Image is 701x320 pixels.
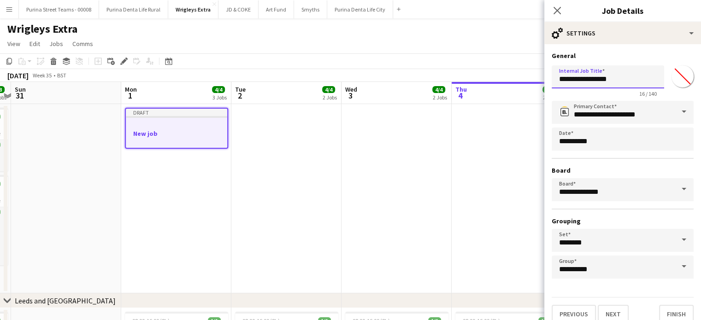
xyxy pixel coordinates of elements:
a: View [4,38,24,50]
span: Week 35 [30,72,53,79]
h3: New job [126,129,227,138]
span: View [7,40,20,48]
span: 16 / 140 [632,90,664,97]
span: 3 [344,90,357,101]
a: Jobs [46,38,67,50]
span: Comms [72,40,93,48]
button: Purina Denta Life City [327,0,393,18]
span: 4/4 [212,86,225,93]
span: Tue [235,85,246,93]
button: Wrigleys Extra [168,0,218,18]
div: 2 Jobs [543,94,557,101]
div: Leeds and [GEOGRAPHIC_DATA] [15,296,116,305]
div: 2 Jobs [433,94,447,101]
span: 4/4 [542,86,555,93]
div: [DATE] [7,71,29,80]
div: Settings [544,22,701,44]
app-job-card: DraftNew job [125,108,228,149]
a: Comms [69,38,97,50]
span: Jobs [49,40,63,48]
button: Purina Denta Life Rural [99,0,168,18]
button: Art Fund [259,0,294,18]
span: 2 [234,90,246,101]
div: Draft [126,109,227,116]
button: JD & COKE [218,0,259,18]
h3: Job Details [544,5,701,17]
span: 4/4 [432,86,445,93]
span: 4 [454,90,467,101]
h3: Board [552,166,694,175]
h1: Wrigleys Extra [7,22,77,36]
h3: Grouping [552,217,694,225]
div: BST [57,72,66,79]
h3: General [552,52,694,60]
span: 31 [13,90,26,101]
span: Edit [29,40,40,48]
span: Wed [345,85,357,93]
a: Edit [26,38,44,50]
span: Sun [15,85,26,93]
span: Mon [125,85,137,93]
button: Purina Street Teams - 00008 [19,0,99,18]
span: 1 [124,90,137,101]
span: 4/4 [322,86,335,93]
span: Thu [455,85,467,93]
button: Smyths [294,0,327,18]
div: 2 Jobs [323,94,337,101]
div: 3 Jobs [212,94,227,101]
